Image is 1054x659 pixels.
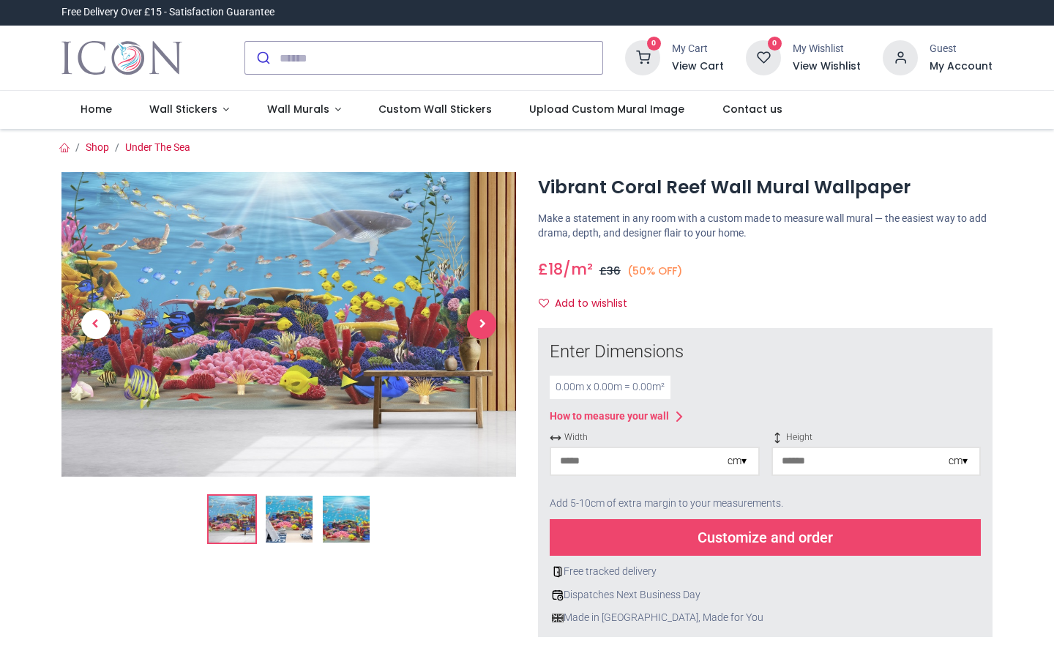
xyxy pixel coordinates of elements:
[245,42,280,74] button: Submit
[61,37,182,78] a: Logo of Icon Wall Stickers
[529,102,684,116] span: Upload Custom Mural Image
[130,91,248,129] a: Wall Stickers
[550,611,981,625] div: Made in [GEOGRAPHIC_DATA], Made for You
[793,59,861,74] a: View Wishlist
[563,258,593,280] span: /m²
[448,218,516,431] a: Next
[467,310,496,339] span: Next
[149,102,217,116] span: Wall Stickers
[550,431,760,444] span: Width
[538,258,563,280] span: £
[768,37,782,51] sup: 0
[267,102,329,116] span: Wall Murals
[685,5,993,20] iframe: Customer reviews powered by Trustpilot
[550,340,981,365] div: Enter Dimensions
[746,51,781,63] a: 0
[771,431,982,444] span: Height
[672,42,724,56] div: My Cart
[86,141,109,153] a: Shop
[625,51,660,63] a: 0
[550,488,981,520] div: Add 5-10cm of extra margin to your measurements.
[550,565,981,579] div: Free tracked delivery
[548,258,563,280] span: 18
[539,298,549,308] i: Add to wishlist
[61,172,516,477] img: Vibrant Coral Reef Wall Mural Wallpaper
[61,218,130,431] a: Previous
[209,496,255,543] img: Vibrant Coral Reef Wall Mural Wallpaper
[647,37,661,51] sup: 0
[323,496,370,543] img: WS-42301-03
[627,264,683,279] small: (50% OFF)
[793,42,861,56] div: My Wishlist
[538,212,993,240] p: Make a statement in any room with a custom made to measure wall mural — the easiest way to add dr...
[266,496,313,543] img: WS-42301-02
[61,5,274,20] div: Free Delivery Over £15 - Satisfaction Guarantee
[930,42,993,56] div: Guest
[728,454,747,469] div: cm ▾
[607,264,621,278] span: 36
[538,175,993,200] h1: Vibrant Coral Reef Wall Mural Wallpaper
[599,264,621,278] span: £
[378,102,492,116] span: Custom Wall Stickers
[81,310,111,339] span: Previous
[81,102,112,116] span: Home
[550,409,669,424] div: How to measure your wall
[61,37,182,78] img: Icon Wall Stickers
[550,376,670,399] div: 0.00 m x 0.00 m = 0.00 m²
[552,612,564,624] img: uk
[538,291,640,316] button: Add to wishlistAdd to wishlist
[248,91,360,129] a: Wall Murals
[722,102,782,116] span: Contact us
[672,59,724,74] a: View Cart
[125,141,190,153] a: Under The Sea
[949,454,968,469] div: cm ▾
[550,519,981,556] div: Customize and order
[930,59,993,74] a: My Account
[550,588,981,603] div: Dispatches Next Business Day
